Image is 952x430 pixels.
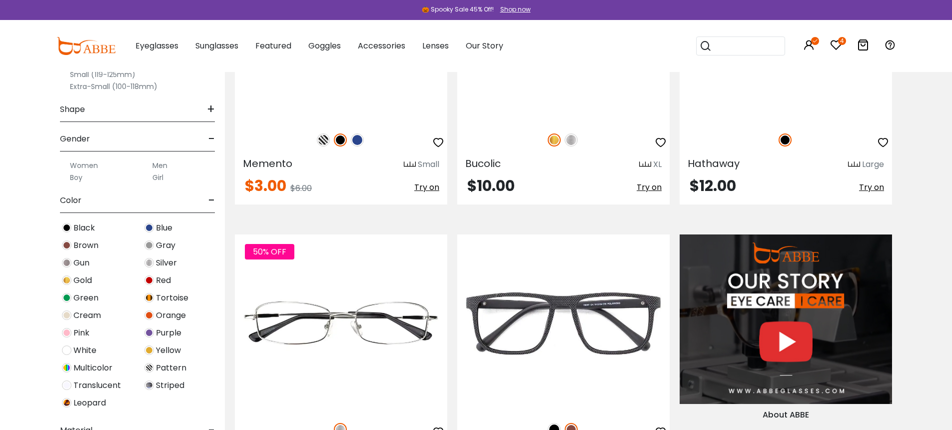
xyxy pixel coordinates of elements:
span: Blue [156,222,172,234]
span: 50% OFF [245,244,294,259]
label: Small (119-125mm) [70,68,135,80]
span: $3.00 [245,175,286,196]
img: About Us [680,234,892,404]
span: White [73,344,96,356]
div: About ABBE [680,409,892,421]
img: Silver [144,258,154,267]
span: Cream [73,309,101,321]
span: Gray [156,239,175,251]
div: 🎃 Spooky Sale 45% Off! [422,5,494,14]
span: Eyeglasses [135,40,178,51]
img: size ruler [404,161,416,168]
span: Goggles [308,40,341,51]
img: size ruler [848,161,860,168]
span: Gold [73,274,92,286]
img: White [62,345,71,355]
img: abbeglasses.com [56,37,115,55]
span: Translucent [73,379,121,391]
img: Gold [62,275,71,285]
img: Blue [144,223,154,232]
div: Large [862,158,884,170]
span: Yellow [156,344,181,356]
span: Gun [73,257,89,269]
img: Brown [62,240,71,250]
span: Color [60,188,81,212]
span: - [208,127,215,151]
i: 4 [838,37,846,45]
div: Small [418,158,439,170]
img: Gold [548,133,561,146]
img: Gray [144,240,154,250]
a: Shop now [495,5,531,13]
label: Boy [70,171,82,183]
label: Extra-Small (100-118mm) [70,80,157,92]
img: Red [144,275,154,285]
img: Tortoise [144,293,154,302]
span: Featured [255,40,291,51]
span: Red [156,274,171,286]
img: Black [779,133,792,146]
img: Orange [144,310,154,320]
span: Purple [156,327,181,339]
button: Try on [637,178,662,196]
img: Purple [144,328,154,337]
span: Pattern [156,362,186,374]
span: Lenses [422,40,449,51]
span: $10.00 [467,175,515,196]
span: Striped [156,379,184,391]
div: XL [653,158,662,170]
img: Yellow [144,345,154,355]
img: Silver [565,133,578,146]
img: Pink [62,328,71,337]
span: Bucolic [465,156,501,170]
button: Try on [859,178,884,196]
span: + [207,97,215,121]
span: Try on [414,181,439,193]
img: Pattern [317,133,330,146]
span: Green [73,292,98,304]
span: - [208,188,215,212]
span: Tortoise [156,292,188,304]
span: Gender [60,127,90,151]
img: Green [62,293,71,302]
div: Shop now [500,5,531,14]
img: Pattern [144,363,154,372]
img: Translucent [62,380,71,390]
img: Striped [144,380,154,390]
img: Brown Ellipse - TR ,Universal Bridge Fit [457,234,670,411]
span: Hathaway [688,156,740,170]
label: Women [70,159,98,171]
img: Blue [351,133,364,146]
span: Our Story [466,40,503,51]
img: Leopard [62,398,71,407]
span: Silver [156,257,177,269]
img: Multicolor [62,363,71,372]
span: Sunglasses [195,40,238,51]
label: Girl [152,171,163,183]
span: Multicolor [73,362,112,374]
span: Brown [73,239,98,251]
img: Cream [62,310,71,320]
label: Men [152,159,167,171]
a: 4 [830,41,842,52]
img: Gun [62,258,71,267]
button: Try on [414,178,439,196]
img: size ruler [639,161,651,168]
img: Silver Healdton - Metal ,Adjust Nose Pads [235,234,447,411]
span: $12.00 [690,175,736,196]
span: Black [73,222,95,234]
span: Accessories [358,40,405,51]
img: Black [334,133,347,146]
span: $6.00 [290,182,312,194]
span: Pink [73,327,89,339]
span: Orange [156,309,186,321]
span: Memento [243,156,292,170]
span: Try on [637,181,662,193]
span: Leopard [73,397,106,409]
img: Black [62,223,71,232]
span: Try on [859,181,884,193]
span: Shape [60,97,85,121]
